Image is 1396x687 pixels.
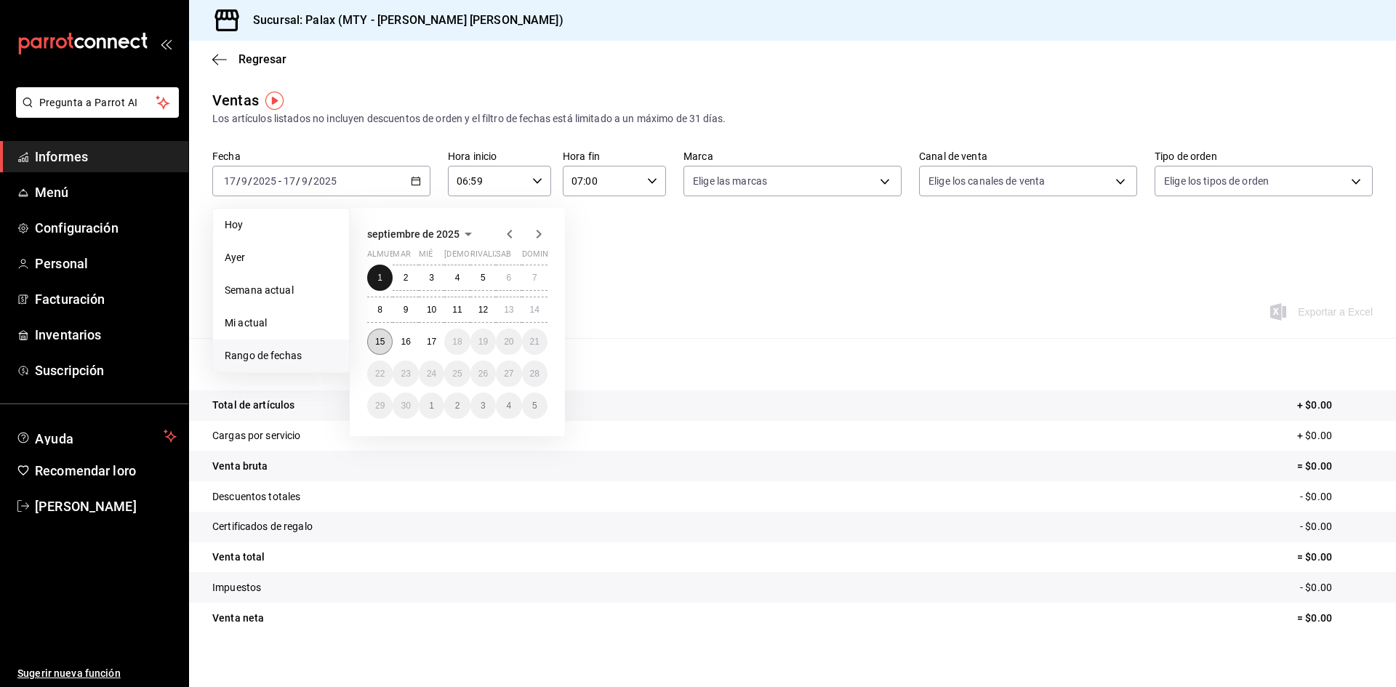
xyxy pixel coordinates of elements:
font: Elige los canales de venta [928,175,1045,187]
button: septiembre de 2025 [367,225,477,243]
font: 19 [478,337,488,347]
button: 2 de septiembre de 2025 [393,265,418,291]
font: 1 [377,273,382,283]
font: mié [419,249,433,259]
abbr: domingo [522,249,557,265]
font: 3 [429,273,434,283]
button: 17 de septiembre de 2025 [419,329,444,355]
font: - $0.00 [1300,582,1332,593]
font: almuerzo [367,249,410,259]
font: 18 [452,337,462,347]
font: / [308,175,313,187]
abbr: 17 de septiembre de 2025 [427,337,436,347]
font: 29 [375,401,385,411]
button: 10 de septiembre de 2025 [419,297,444,323]
button: 19 de septiembre de 2025 [470,329,496,355]
font: Menú [35,185,69,200]
abbr: 2 de septiembre de 2025 [404,273,409,283]
font: Ayer [225,252,246,263]
abbr: 6 de septiembre de 2025 [506,273,511,283]
font: Facturación [35,292,105,307]
font: Hoy [225,219,243,230]
font: Sugerir nueva función [17,667,121,679]
font: / [296,175,300,187]
abbr: 18 de septiembre de 2025 [452,337,462,347]
font: 3 [481,401,486,411]
font: = $0.00 [1297,612,1332,624]
font: Cargas por servicio [212,430,301,441]
button: 25 de septiembre de 2025 [444,361,470,387]
font: Venta bruta [212,460,268,472]
font: 7 [532,273,537,283]
font: Pregunta a Parrot AI [39,97,138,108]
button: 21 de septiembre de 2025 [522,329,547,355]
abbr: 16 de septiembre de 2025 [401,337,410,347]
abbr: 25 de septiembre de 2025 [452,369,462,379]
font: 26 [478,369,488,379]
font: 4 [506,401,511,411]
abbr: 19 de septiembre de 2025 [478,337,488,347]
font: Canal de venta [919,150,987,162]
font: 11 [452,305,462,315]
button: 27 de septiembre de 2025 [496,361,521,387]
abbr: 26 de septiembre de 2025 [478,369,488,379]
abbr: 13 de septiembre de 2025 [504,305,513,315]
abbr: 4 de octubre de 2025 [506,401,511,411]
font: + $0.00 [1297,430,1332,441]
font: dominio [522,249,557,259]
font: Los artículos listados no incluyen descuentos de orden y el filtro de fechas está limitado a un m... [212,113,726,124]
font: / [236,175,241,187]
font: 27 [504,369,513,379]
font: Semana actual [225,284,294,296]
font: Informes [35,149,88,164]
font: Personal [35,256,88,271]
font: 28 [530,369,539,379]
button: 11 de septiembre de 2025 [444,297,470,323]
font: - $0.00 [1300,521,1332,532]
button: 5 de septiembre de 2025 [470,265,496,291]
abbr: 30 de septiembre de 2025 [401,401,410,411]
font: Certificados de regalo [212,521,313,532]
input: ---- [313,175,337,187]
abbr: 10 de septiembre de 2025 [427,305,436,315]
abbr: 20 de septiembre de 2025 [504,337,513,347]
abbr: 8 de septiembre de 2025 [377,305,382,315]
button: 28 de septiembre de 2025 [522,361,547,387]
button: 15 de septiembre de 2025 [367,329,393,355]
abbr: 4 de septiembre de 2025 [455,273,460,283]
abbr: miércoles [419,249,433,265]
abbr: 27 de septiembre de 2025 [504,369,513,379]
font: 1 [429,401,434,411]
abbr: 2 de octubre de 2025 [455,401,460,411]
button: 20 de septiembre de 2025 [496,329,521,355]
button: 9 de septiembre de 2025 [393,297,418,323]
img: Marcador de información sobre herramientas [265,92,284,110]
button: 1 de octubre de 2025 [419,393,444,419]
abbr: 24 de septiembre de 2025 [427,369,436,379]
font: Recomendar loro [35,463,136,478]
font: mar [393,249,410,259]
abbr: martes [393,249,410,265]
button: 8 de septiembre de 2025 [367,297,393,323]
font: Elige las marcas [693,175,767,187]
font: Suscripción [35,363,104,378]
font: Mi actual [225,317,267,329]
button: 7 de septiembre de 2025 [522,265,547,291]
font: 14 [530,305,539,315]
button: 3 de octubre de 2025 [470,393,496,419]
font: 8 [377,305,382,315]
abbr: 5 de octubre de 2025 [532,401,537,411]
font: Regresar [238,52,286,66]
input: -- [241,175,248,187]
font: Venta total [212,551,265,563]
font: 16 [401,337,410,347]
font: 5 [481,273,486,283]
button: 4 de octubre de 2025 [496,393,521,419]
abbr: 3 de octubre de 2025 [481,401,486,411]
button: 12 de septiembre de 2025 [470,297,496,323]
font: = $0.00 [1297,460,1332,472]
button: 24 de septiembre de 2025 [419,361,444,387]
font: 4 [455,273,460,283]
font: Ayuda [35,431,74,446]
